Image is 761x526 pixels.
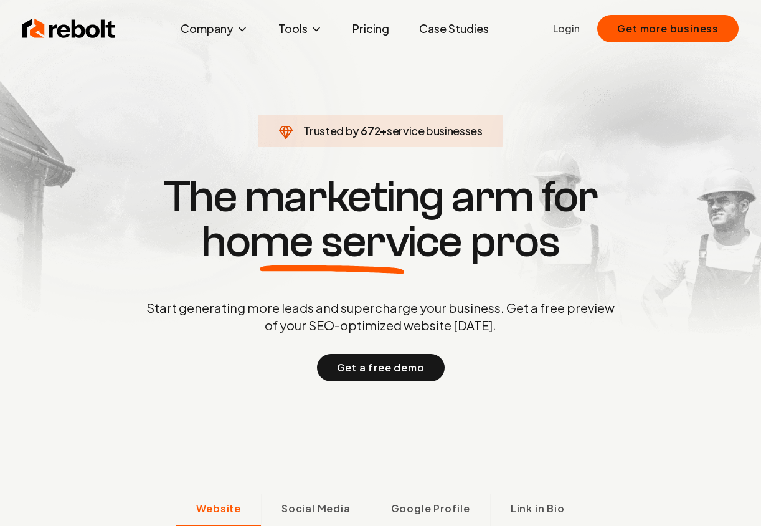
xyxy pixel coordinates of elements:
button: Link in Bio [490,494,585,526]
a: Case Studies [409,16,499,41]
button: Tools [268,16,333,41]
span: home service [201,219,462,264]
button: Get a free demo [317,354,445,381]
span: Social Media [281,501,351,516]
button: Company [171,16,258,41]
button: Get more business [597,15,739,42]
span: + [380,123,387,138]
p: Start generating more leads and supercharge your business. Get a free preview of your SEO-optimiz... [144,299,617,334]
span: 672 [361,122,380,140]
a: Login [553,21,580,36]
span: service businesses [387,123,483,138]
span: Trusted by [303,123,359,138]
span: Google Profile [391,501,470,516]
button: Social Media [261,494,371,526]
a: Pricing [343,16,399,41]
span: Website [196,501,241,516]
h1: The marketing arm for pros [82,175,679,264]
button: Google Profile [371,494,490,526]
button: Website [176,494,261,526]
img: Rebolt Logo [22,16,116,41]
span: Link in Bio [511,501,565,516]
